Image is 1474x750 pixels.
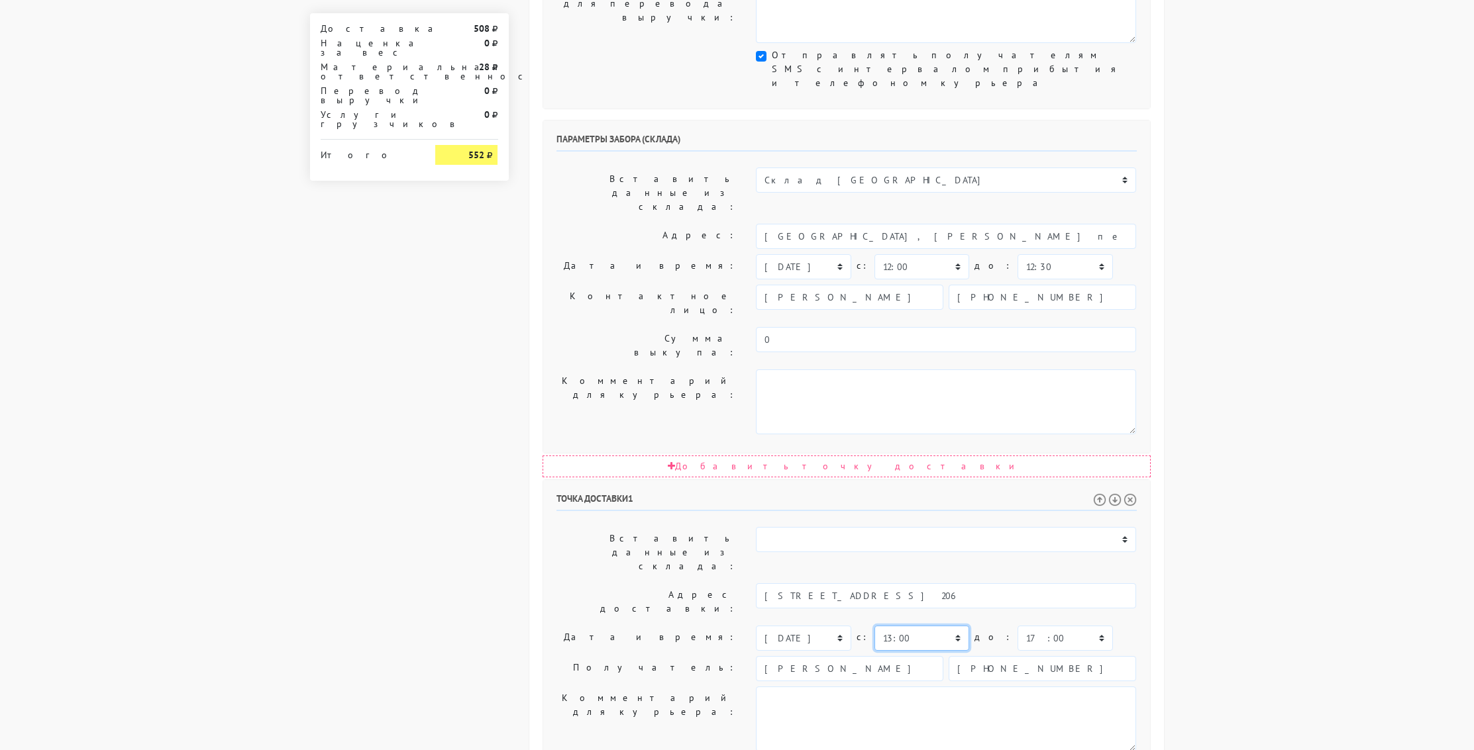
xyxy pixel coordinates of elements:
strong: 28 [479,61,490,73]
strong: 0 [484,109,490,120]
label: c: [857,626,869,649]
div: Перевод выручки [311,86,426,105]
span: 1 [628,492,633,504]
label: до: [974,626,1012,649]
label: до: [974,254,1012,277]
div: Материальная ответственность [311,62,426,81]
h6: Точка доставки [556,493,1137,511]
input: Телефон [949,656,1136,681]
strong: 508 [474,23,490,34]
label: Вставить данные из склада: [547,167,747,218]
label: Дата и время: [547,254,747,279]
label: Комментарий для курьера: [547,369,747,434]
label: Сумма выкупа: [547,327,747,364]
div: Наценка за вес [311,38,426,57]
strong: 0 [484,37,490,49]
div: Итого [321,145,416,160]
label: Контактное лицо: [547,285,747,322]
div: Добавить точку доставки [543,455,1151,477]
input: Телефон [949,285,1136,310]
div: Услуги грузчиков [311,110,426,128]
input: Имя [756,656,943,681]
label: c: [857,254,869,277]
label: Дата и время: [547,626,747,651]
h6: Параметры забора (склада) [556,134,1137,152]
label: Адрес доставки: [547,583,747,620]
strong: 552 [468,149,484,161]
label: Адрес: [547,224,747,249]
strong: 0 [484,85,490,97]
label: Отправлять получателям SMS с интервалом прибытия и телефоном курьера [772,48,1136,90]
label: Получатель: [547,656,747,681]
div: Доставка [311,24,426,33]
input: Имя [756,285,943,310]
label: Вставить данные из склада: [547,527,747,578]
